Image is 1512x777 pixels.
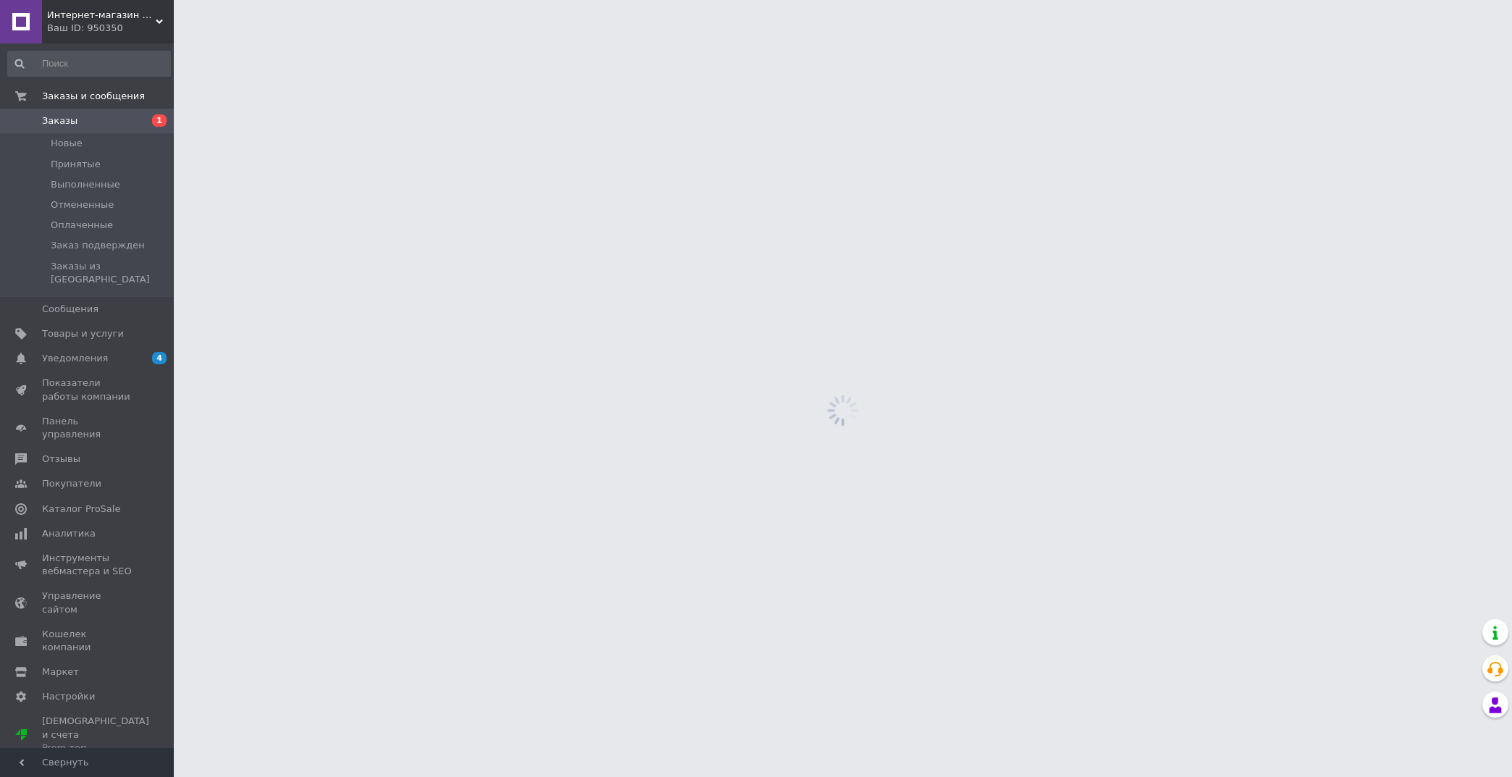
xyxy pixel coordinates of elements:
span: [DEMOGRAPHIC_DATA] и счета [42,715,149,755]
span: Заказы и сообщения [42,90,145,103]
span: Каталог ProSale [42,503,120,516]
span: Отмененные [51,198,114,211]
span: Покупатели [42,477,101,490]
input: Поиск [7,51,171,77]
span: Показатели работы компании [42,377,134,403]
span: Товары и услуги [42,327,124,340]
span: Уведомления [42,352,108,365]
span: Интернет-магазин «Finetyres» [47,9,156,22]
div: Ваш ID: 950350 [47,22,174,35]
span: Заказы [42,114,77,127]
span: 1 [152,114,167,127]
span: Сообщения [42,303,98,316]
span: Инструменты вебмастера и SEO [42,552,134,578]
span: Оплаченные [51,219,113,232]
span: Аналитика [42,527,96,540]
div: Prom топ [42,742,149,755]
span: Заказы из [GEOGRAPHIC_DATA] [51,260,169,286]
span: Кошелек компании [42,628,134,654]
span: 4 [152,352,167,364]
span: Управление сайтом [42,589,134,616]
span: Маркет [42,665,79,679]
span: Панель управления [42,415,134,441]
span: Новые [51,137,83,150]
img: spinner_grey-bg-hcd09dd2d8f1a785e3413b09b97f8118e7.gif [823,391,862,430]
span: Выполненные [51,178,120,191]
span: Принятые [51,158,101,171]
span: Заказ подвержден [51,239,145,252]
span: Отзывы [42,453,80,466]
span: Настройки [42,690,95,703]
